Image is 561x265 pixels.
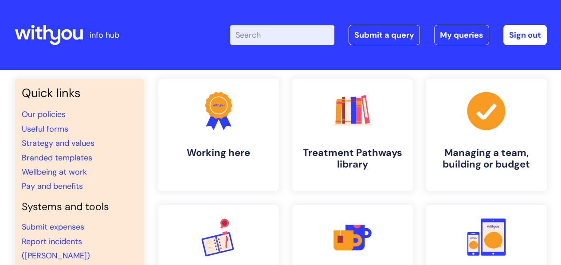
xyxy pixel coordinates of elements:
[22,109,66,120] a: Our policies
[22,181,83,191] a: Pay and benefits
[22,167,87,177] a: Wellbeing at work
[426,79,547,191] a: Managing a team, building or budget
[433,147,540,171] h4: Managing a team, building or budget
[22,236,90,261] a: Report incidents ([PERSON_NAME])
[22,222,84,232] a: Submit expenses
[299,147,406,171] h4: Treatment Pathways library
[22,86,137,100] h3: Quick links
[503,25,547,45] a: Sign out
[292,79,413,191] a: Treatment Pathways library
[22,124,68,134] a: Useful forms
[434,25,489,45] a: My queries
[230,25,547,45] div: | -
[349,25,420,45] a: Submit a query
[22,152,92,163] a: Branded templates
[230,25,334,45] input: Search
[165,147,272,159] h4: Working here
[90,28,119,42] p: info hub
[22,201,137,213] h4: Systems and tools
[22,138,94,148] a: Strategy and values
[158,79,279,191] a: Working here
